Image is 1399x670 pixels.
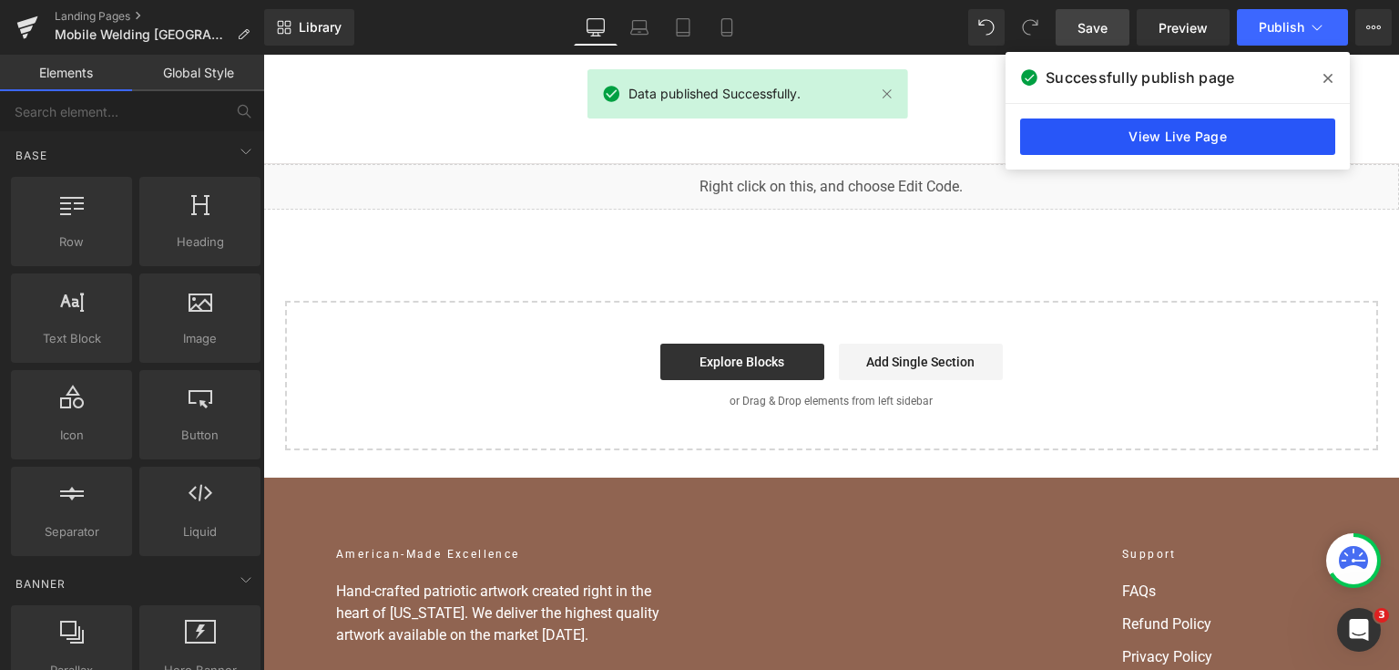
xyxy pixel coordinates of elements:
button: Publish [1237,9,1348,46]
span: Liquid [145,522,255,541]
span: Text Block [16,329,127,348]
a: New Library [264,9,354,46]
a: Refund Policy [859,559,1063,581]
a: Mobile [705,9,749,46]
span: Publish [1259,20,1304,35]
a: Explore Blocks [397,289,561,325]
a: Preview [1137,9,1230,46]
a: Laptop [618,9,661,46]
span: Save [1077,18,1108,37]
span: Icon [16,426,127,445]
span: Successfully publish page [1046,67,1234,88]
a: Global Style [132,55,264,91]
h2: Support [859,491,1063,508]
h2: American-Made Excellence [73,491,419,508]
a: Tablet [661,9,705,46]
a: View Live Page [1020,119,1335,155]
a: Add Single Section [576,289,740,325]
span: Library [299,19,342,36]
a: FAQs [859,526,1063,548]
p: Hand-crafted patriotic artwork created right in the heart of [US_STATE]. We deliver the highest q... [73,526,419,592]
span: Button [145,426,255,445]
iframe: Intercom live chat [1337,608,1381,652]
a: Desktop [574,9,618,46]
span: Row [16,232,127,252]
span: Heading [145,232,255,252]
span: Preview [1159,18,1208,37]
button: Undo [968,9,1005,46]
span: 3 [1374,608,1389,623]
a: Landing Pages [55,9,264,24]
span: Data published Successfully. [628,84,801,104]
button: Redo [1012,9,1048,46]
span: Banner [14,575,67,593]
a: Privacy Policy [859,592,1063,613]
span: Base [14,147,49,164]
span: Separator [16,522,127,541]
button: More [1355,9,1392,46]
span: Image [145,329,255,348]
p: or Drag & Drop elements from left sidebar [51,340,1086,353]
span: Mobile Welding [GEOGRAPHIC_DATA] [55,27,230,42]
